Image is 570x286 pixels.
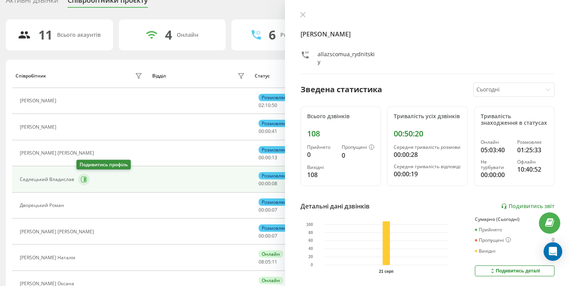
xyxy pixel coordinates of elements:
[307,129,374,138] div: 108
[272,128,277,134] span: 41
[301,202,370,211] div: Детальні дані дзвінків
[272,258,277,265] span: 11
[265,128,271,134] span: 00
[259,103,277,108] div: : :
[265,233,271,239] span: 00
[259,233,264,239] span: 00
[38,28,52,42] div: 11
[20,255,77,260] div: [PERSON_NAME] Наталія
[301,29,554,39] h4: [PERSON_NAME]
[259,259,277,265] div: : :
[20,150,96,156] div: [PERSON_NAME] [PERSON_NAME]
[301,84,382,95] div: Зведена статистика
[20,98,58,103] div: [PERSON_NAME]
[259,181,277,186] div: : :
[481,145,511,155] div: 05:03:40
[552,237,554,243] div: 0
[272,207,277,213] span: 07
[517,145,548,155] div: 01:25:33
[259,154,264,161] span: 00
[57,32,101,38] div: Всього акаунтів
[259,207,277,213] div: : :
[481,113,548,126] div: Тривалість знаходження в статусах
[475,265,554,276] button: Подивитись деталі
[259,180,264,187] span: 00
[481,159,511,171] div: Не турбувати
[307,170,335,179] div: 108
[272,180,277,187] span: 08
[272,102,277,109] span: 50
[152,73,166,79] div: Відділ
[20,203,66,208] div: Дворецький Роман
[309,239,313,243] text: 60
[475,217,554,222] div: Сумарно (Сьогодні)
[309,247,313,251] text: 40
[309,255,313,259] text: 20
[259,146,289,153] div: Розмовляє
[280,32,318,38] div: Розмовляють
[379,269,393,274] text: 21 серп
[517,140,548,145] div: Розмовляє
[342,151,374,160] div: 0
[481,170,511,179] div: 00:00:00
[177,32,198,38] div: Онлайн
[259,128,264,134] span: 00
[20,177,76,182] div: Седлецький Владислав
[259,102,264,109] span: 02
[307,150,335,159] div: 0
[265,207,271,213] span: 00
[259,172,289,179] div: Розмовляє
[259,224,289,232] div: Розмовляє
[342,145,374,151] div: Пропущені
[259,198,289,206] div: Розмовляє
[318,50,375,66] div: allazscomua_rydnitskiy
[272,154,277,161] span: 13
[517,159,548,165] div: Офлайн
[394,150,461,159] div: 00:00:28
[544,242,562,261] div: Open Intercom Messenger
[481,140,511,145] div: Онлайн
[259,120,289,127] div: Розмовляє
[394,113,461,120] div: Тривалість усіх дзвінків
[259,129,277,134] div: : :
[475,227,502,233] div: Прийнято
[259,258,264,265] span: 08
[517,165,548,174] div: 10:40:52
[259,250,283,258] div: Онлайн
[259,207,264,213] span: 00
[394,129,461,138] div: 00:50:20
[259,94,289,101] div: Розмовляє
[265,258,271,265] span: 05
[265,102,271,109] span: 10
[269,28,276,42] div: 6
[475,248,495,254] div: Вихідні
[311,263,313,267] text: 0
[265,180,271,187] span: 00
[394,164,461,169] div: Середня тривалість відповіді
[272,233,277,239] span: 07
[309,231,313,235] text: 80
[20,124,58,130] div: [PERSON_NAME]
[307,113,374,120] div: Всього дзвінків
[255,73,270,79] div: Статус
[394,169,461,179] div: 00:00:19
[489,268,540,274] div: Подивитись деталі
[76,160,131,169] div: Подивитись профіль
[165,28,172,42] div: 4
[394,145,461,150] div: Середня тривалість розмови
[16,73,46,79] div: Співробітник
[306,222,313,227] text: 100
[307,145,335,150] div: Прийнято
[475,237,511,243] div: Пропущені
[265,154,271,161] span: 00
[259,233,277,239] div: : :
[501,203,554,210] a: Подивитись звіт
[259,277,283,284] div: Онлайн
[307,165,335,170] div: Вихідні
[259,155,277,160] div: : :
[20,229,96,234] div: [PERSON_NAME] [PERSON_NAME]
